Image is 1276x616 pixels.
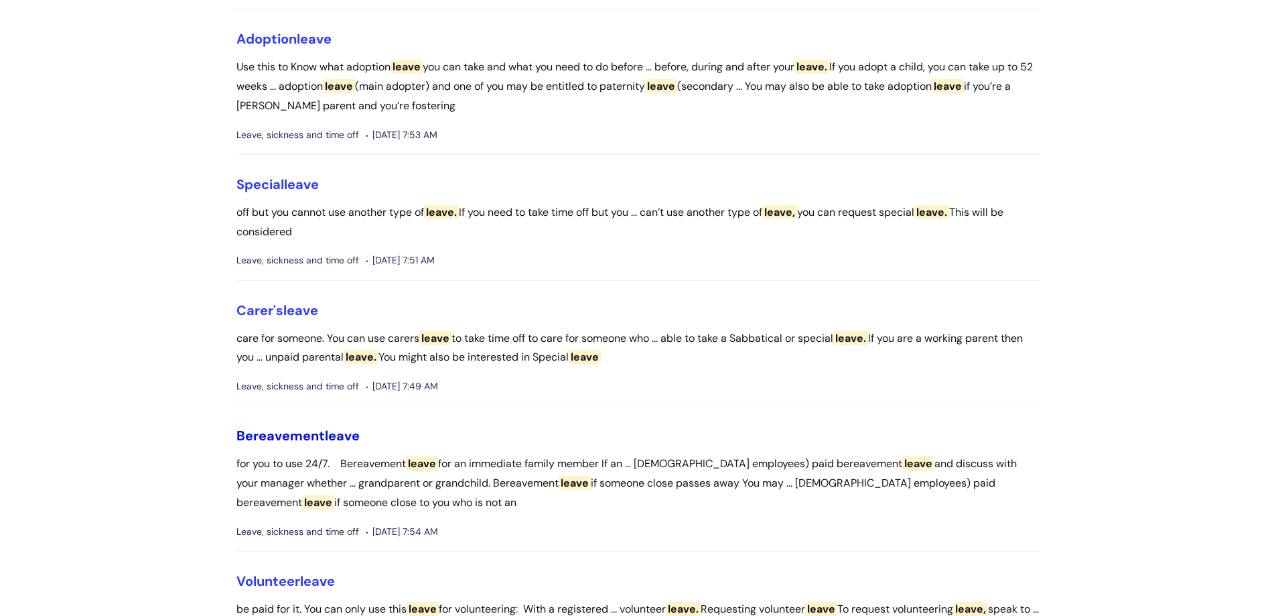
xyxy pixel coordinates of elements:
p: off but you cannot use another type of If you need to take time off but you ... can’t use another... [236,203,1040,242]
span: Leave, sickness and time off [236,523,359,540]
span: leave. [344,350,378,364]
span: leave [569,350,601,364]
span: leave [932,79,964,93]
span: leave. [794,60,829,74]
span: leave, [762,205,797,219]
span: [DATE] 7:51 AM [366,252,435,269]
span: leave. [424,205,459,219]
span: leave [284,176,319,193]
span: leave [645,79,677,93]
span: leave [323,79,355,93]
span: leave, [953,602,988,616]
span: leave [300,572,335,590]
span: leave. [914,205,949,219]
span: Leave, sickness and time off [236,378,359,395]
span: leave [283,302,318,319]
p: care for someone. You can use carers to take time off to care for someone who ... able to take a ... [236,329,1040,368]
span: leave [391,60,423,74]
a: Specialleave [236,176,319,193]
a: Carer'sleave [236,302,318,319]
span: Leave, sickness and time off [236,127,359,143]
span: leave [407,602,439,616]
a: Bereavementleave [236,427,360,444]
span: leave [297,30,332,48]
span: leave [419,331,451,345]
span: leave [302,495,334,509]
span: [DATE] 7:54 AM [366,523,438,540]
span: [DATE] 7:49 AM [366,378,438,395]
span: leave. [666,602,701,616]
span: leave [406,456,438,471]
p: for you to use 24/7. Bereavement for an immediate family member If an ... [DEMOGRAPHIC_DATA] empl... [236,454,1040,512]
span: Leave, sickness and time off [236,252,359,269]
p: Use this to Know what adoption you can take and what you need to do before ... before, during and... [236,58,1040,115]
span: leave [902,456,934,471]
span: leave [559,476,591,490]
span: leave [325,427,360,444]
span: leave [805,602,837,616]
a: Adoptionleave [236,30,332,48]
span: leave. [833,331,868,345]
span: [DATE] 7:53 AM [366,127,437,143]
a: Volunteerleave [236,572,335,590]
